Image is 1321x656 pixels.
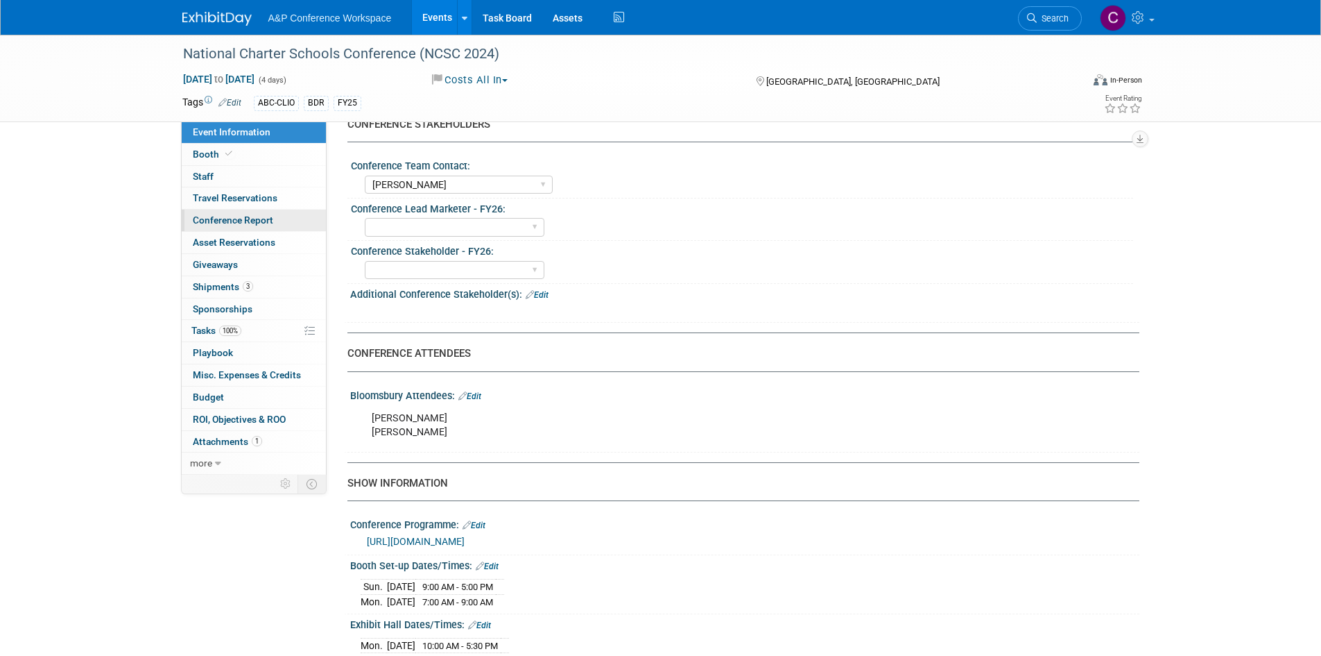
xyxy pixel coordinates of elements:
a: Edit [463,521,485,530]
span: Budget [193,392,224,403]
a: Booth [182,144,326,165]
span: 7:00 AM - 9:00 AM [422,597,493,607]
img: ExhibitDay [182,12,252,26]
span: (4 days) [257,76,286,85]
div: CONFERENCE STAKEHOLDERS [347,117,1129,132]
button: Costs All In [427,73,513,87]
div: Bloomsbury Attendees: [350,385,1139,403]
td: Toggle Event Tabs [297,475,326,493]
i: Booth reservation complete [225,150,232,158]
span: Conference Report [193,215,273,226]
div: SHOW INFORMATION [347,476,1129,491]
td: [DATE] [387,638,415,653]
span: Playbook [193,347,233,358]
td: [DATE] [387,579,415,594]
div: Additional Conference Stakeholder(s): [350,284,1139,302]
a: Edit [458,392,481,401]
div: National Charter Schools Conference (NCSC 2024) [178,42,1061,67]
span: 1 [252,436,262,446]
td: [DATE] [387,594,415,609]
span: Shipments [193,281,253,292]
span: to [212,74,225,85]
span: Search [1037,13,1069,24]
a: Misc. Expenses & Credits [182,364,326,386]
td: Mon. [361,638,387,653]
a: Staff [182,166,326,187]
span: Sponsorships [193,303,252,314]
div: Event Format [1000,72,1143,93]
a: Giveaways [182,254,326,276]
div: Booth Set-up Dates/Times: [350,555,1139,573]
div: Exhibit Hall Dates/Times: [350,614,1139,632]
div: In-Person [1110,75,1142,85]
span: Travel Reservations [193,192,277,203]
td: Sun. [361,579,387,594]
div: FY25 [334,96,361,110]
a: Travel Reservations [182,187,326,209]
span: Asset Reservations [193,237,275,248]
a: Conference Report [182,210,326,231]
span: 100% [219,326,241,336]
span: Booth [193,149,235,160]
div: ABC-CLIO [254,96,299,110]
a: Budget [182,387,326,408]
a: Edit [468,621,491,630]
a: Edit [476,562,499,571]
span: 3 [243,281,253,292]
div: Event Rating [1104,95,1141,102]
span: Misc. Expenses & Credits [193,369,301,380]
td: Mon. [361,594,387,609]
span: 9:00 AM - 5:00 PM [422,582,493,592]
a: Search [1018,6,1082,31]
div: [PERSON_NAME] [PERSON_NAME] [362,405,987,446]
img: Format-Inperson.png [1094,74,1107,85]
div: Conference Lead Marketer - FY26: [351,199,1133,216]
span: Attachments [193,436,262,447]
span: ROI, Objectives & ROO [193,414,286,425]
a: more [182,453,326,474]
span: A&P Conference Workspace [268,12,392,24]
span: Tasks [191,325,241,336]
div: Conference Team Contact: [351,155,1133,173]
span: Staff [193,171,214,182]
a: Event Information [182,121,326,143]
span: more [190,457,212,469]
span: Giveaways [193,259,238,270]
a: Attachments1 [182,431,326,453]
div: Conference Programme: [350,514,1139,532]
span: [DATE] [DATE] [182,73,255,85]
a: [URL][DOMAIN_NAME] [367,536,465,547]
div: CONFERENCE ATTENDEES [347,346,1129,361]
div: BDR [304,96,329,110]
a: Shipments3 [182,276,326,298]
span: [GEOGRAPHIC_DATA], [GEOGRAPHIC_DATA] [766,76,940,87]
a: Tasks100% [182,320,326,342]
a: ROI, Objectives & ROO [182,409,326,430]
td: Personalize Event Tab Strip [274,475,298,493]
span: Event Information [193,126,270,137]
a: Asset Reservations [182,232,326,253]
img: Chris Ciccocelli [1100,5,1126,31]
a: Playbook [182,342,326,364]
div: Conference Stakeholder - FY26: [351,241,1133,258]
td: Tags [182,95,241,111]
a: Sponsorships [182,298,326,320]
a: Edit [526,290,549,300]
a: Edit [218,98,241,108]
span: 10:00 AM - 5:30 PM [422,641,498,651]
